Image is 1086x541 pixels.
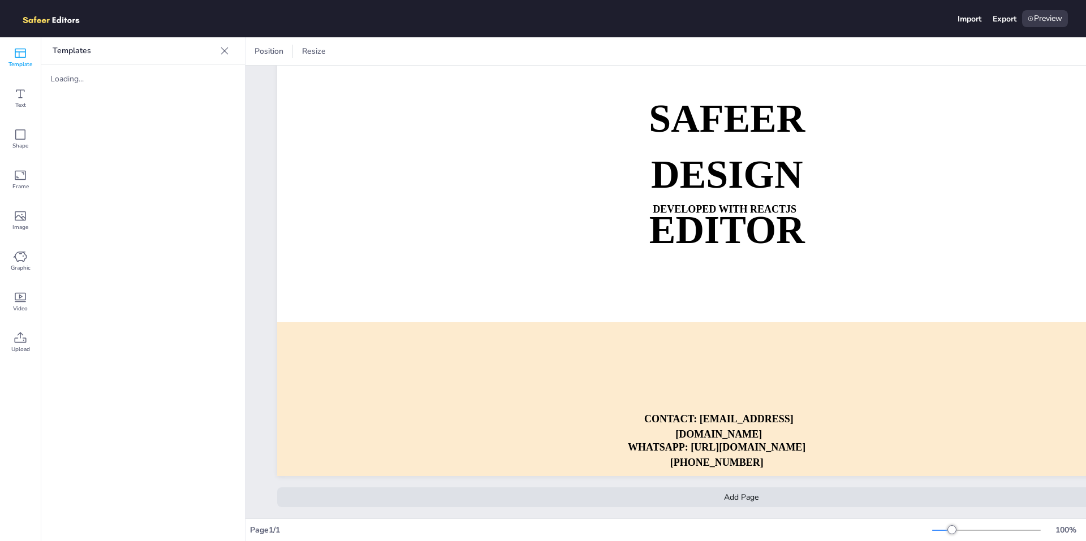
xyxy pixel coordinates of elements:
[649,153,805,252] strong: DESIGN EDITOR
[644,413,794,440] strong: CONTACT: [EMAIL_ADDRESS][DOMAIN_NAME]
[300,46,328,57] span: Resize
[250,525,932,535] div: Page 1 / 1
[53,37,216,64] p: Templates
[12,141,28,150] span: Shape
[252,46,286,57] span: Position
[993,14,1016,24] div: Export
[12,223,28,232] span: Image
[649,97,805,141] strong: SAFEER
[11,263,31,272] span: Graphic
[1052,525,1079,535] div: 100 %
[653,204,796,215] strong: DEVELOPED WITH REACTJS
[12,182,29,191] span: Frame
[958,14,981,24] div: Import
[18,10,96,27] img: logo.png
[1022,10,1068,27] div: Preview
[13,304,28,313] span: Video
[50,73,141,84] div: Loading...
[628,442,805,468] strong: WHATSAPP: [URL][DOMAIN_NAME][PHONE_NUMBER]
[15,101,26,110] span: Text
[8,60,32,69] span: Template
[11,345,30,354] span: Upload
